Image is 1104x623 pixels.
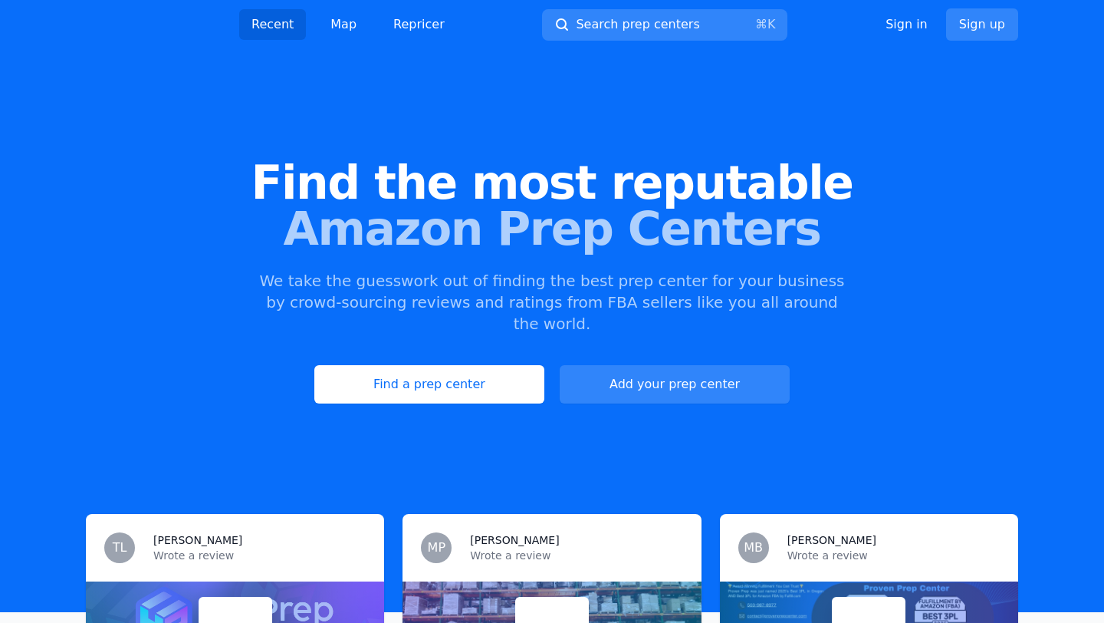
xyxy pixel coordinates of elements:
[744,542,763,554] span: MB
[886,15,928,34] a: Sign in
[755,17,767,31] kbd: ⌘
[470,532,559,548] h3: [PERSON_NAME]
[239,9,306,40] a: Recent
[787,532,876,548] h3: [PERSON_NAME]
[542,9,787,41] button: Search prep centers⌘K
[946,8,1018,41] a: Sign up
[153,532,242,548] h3: [PERSON_NAME]
[428,542,445,554] span: MP
[787,548,1000,563] p: Wrote a review
[153,548,366,563] p: Wrote a review
[258,270,846,335] p: We take the guesswork out of finding the best prep center for your business by crowd-sourcing rev...
[314,365,544,404] a: Find a prep center
[25,206,1079,252] span: Amazon Prep Centers
[113,542,127,554] span: TL
[25,160,1079,206] span: Find the most reputable
[86,14,209,35] img: PrepCenter
[470,548,682,563] p: Wrote a review
[560,365,790,404] a: Add your prep center
[767,17,776,31] kbd: K
[576,15,699,34] span: Search prep centers
[381,9,457,40] a: Repricer
[318,9,369,40] a: Map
